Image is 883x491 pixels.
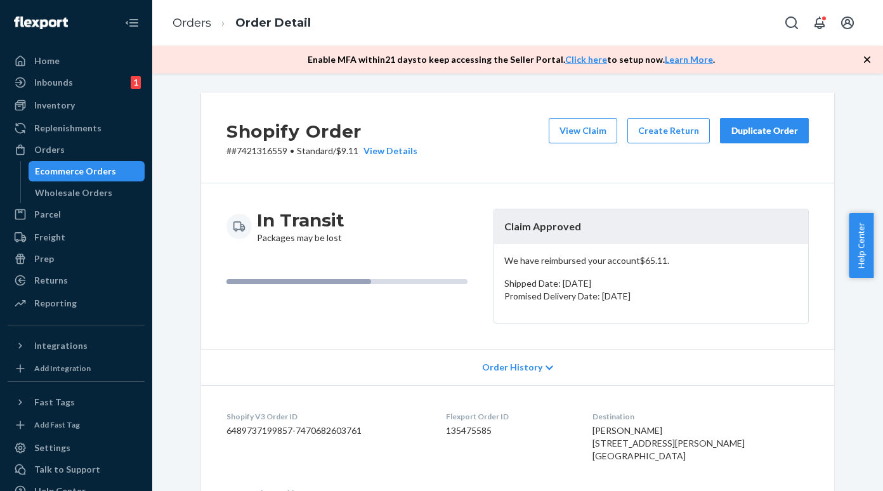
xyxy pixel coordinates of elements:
[226,424,426,437] dd: 6489737199857-7470682603761
[731,124,798,137] div: Duplicate Order
[29,161,145,181] a: Ecommerce Orders
[8,249,145,269] a: Prep
[34,339,88,352] div: Integrations
[34,55,60,67] div: Home
[665,54,713,65] a: Learn More
[290,145,294,156] span: •
[627,118,710,143] button: Create Return
[849,213,873,278] button: Help Center
[8,270,145,291] a: Returns
[8,72,145,93] a: Inbounds1
[34,419,80,430] div: Add Fast Tag
[34,297,77,310] div: Reporting
[308,53,715,66] p: Enable MFA within 21 days to keep accessing the Seller Portal. to setup now. .
[358,145,417,157] button: View Details
[34,208,61,221] div: Parcel
[8,438,145,458] a: Settings
[34,252,54,265] div: Prep
[494,209,808,244] header: Claim Approved
[8,140,145,160] a: Orders
[34,231,65,244] div: Freight
[34,274,68,287] div: Returns
[8,51,145,71] a: Home
[34,99,75,112] div: Inventory
[8,95,145,115] a: Inventory
[592,425,745,461] span: [PERSON_NAME] [STREET_ADDRESS][PERSON_NAME] [GEOGRAPHIC_DATA]
[446,411,573,422] dt: Flexport Order ID
[35,165,116,178] div: Ecommerce Orders
[504,277,798,290] p: Shipped Date: [DATE]
[482,361,542,374] span: Order History
[257,209,344,244] div: Packages may be lost
[235,16,311,30] a: Order Detail
[835,10,860,36] button: Open account menu
[34,363,91,374] div: Add Integration
[8,361,145,376] a: Add Integration
[34,76,73,89] div: Inbounds
[807,10,832,36] button: Open notifications
[131,76,141,89] div: 1
[173,16,211,30] a: Orders
[8,459,145,480] a: Talk to Support
[34,143,65,156] div: Orders
[446,424,573,437] dd: 135475585
[504,254,798,267] p: We have reimbursed your account $65.11 .
[297,145,333,156] span: Standard
[29,183,145,203] a: Wholesale Orders
[34,122,101,134] div: Replenishments
[720,118,809,143] button: Duplicate Order
[162,4,321,42] ol: breadcrumbs
[8,336,145,356] button: Integrations
[34,463,100,476] div: Talk to Support
[119,10,145,36] button: Close Navigation
[34,442,70,454] div: Settings
[226,118,417,145] h2: Shopify Order
[34,396,75,409] div: Fast Tags
[226,411,426,422] dt: Shopify V3 Order ID
[565,54,607,65] a: Click here
[8,118,145,138] a: Replenishments
[504,290,798,303] p: Promised Delivery Date: [DATE]
[779,10,804,36] button: Open Search Box
[14,16,68,29] img: Flexport logo
[8,392,145,412] button: Fast Tags
[257,209,344,232] h3: In Transit
[592,411,809,422] dt: Destination
[226,145,417,157] p: # #7421316559 / $9.11
[8,227,145,247] a: Freight
[8,204,145,225] a: Parcel
[8,293,145,313] a: Reporting
[549,118,617,143] button: View Claim
[35,187,112,199] div: Wholesale Orders
[8,417,145,433] a: Add Fast Tag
